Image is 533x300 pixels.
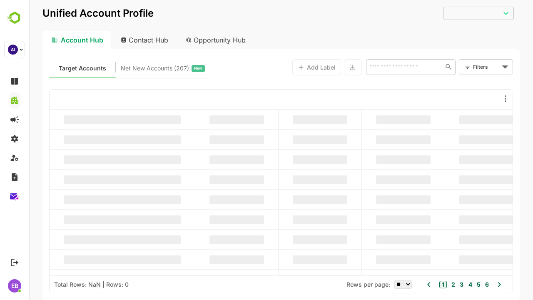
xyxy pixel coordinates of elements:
[30,63,77,74] span: Known accounts you’ve identified to target - imported from CRM, Offline upload, or promoted from ...
[92,63,176,74] div: Newly surfaced ICP-fit accounts from Intent, Website, LinkedIn, and other engagement signals.
[263,59,312,75] button: Add Label
[13,8,125,18] p: Unified Account Profile
[8,279,21,292] div: EB
[454,280,460,289] button: 6
[444,62,471,71] div: Filters
[9,257,20,268] button: Logout
[414,6,485,20] div: ​
[443,58,484,76] div: Filters
[420,280,426,289] button: 2
[150,31,224,49] div: Opportunity Hub
[437,280,443,289] button: 4
[317,281,361,288] span: Rows per page:
[13,31,82,49] div: Account Hub
[25,281,100,288] div: Total Rows: NaN | Rows: 0
[92,63,160,74] span: Net New Accounts ( 207 )
[4,10,25,26] img: BambooboxLogoMark.f1c84d78b4c51b1a7b5f700c9845e183.svg
[8,45,18,55] div: AI
[165,63,173,74] span: New
[85,31,147,49] div: Contact Hub
[428,280,434,289] button: 3
[410,281,418,288] button: 1
[446,280,451,289] button: 5
[315,59,332,75] button: Export the selected data as CSV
